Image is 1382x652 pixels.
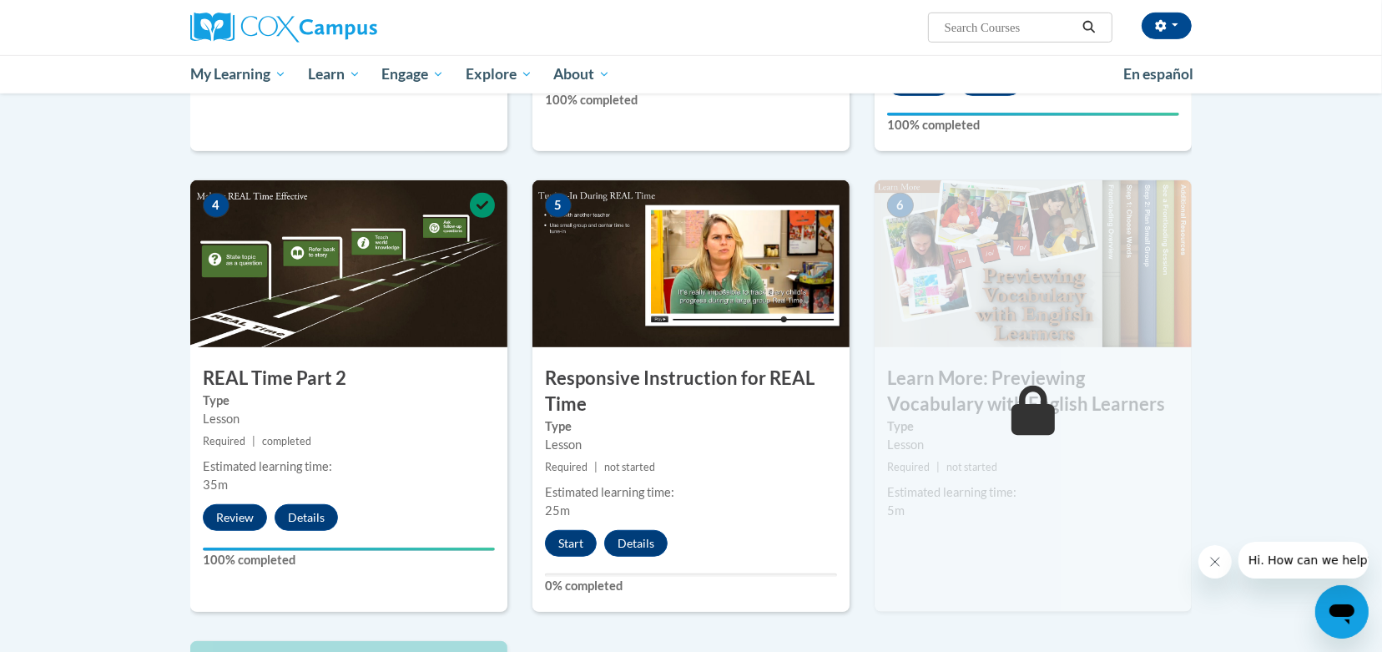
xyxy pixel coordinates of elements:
[308,64,361,84] span: Learn
[545,91,837,109] label: 100% completed
[604,530,668,557] button: Details
[887,116,1179,134] label: 100% completed
[262,435,311,447] span: completed
[545,461,588,473] span: Required
[381,64,444,84] span: Engage
[545,483,837,502] div: Estimated learning time:
[604,461,655,473] span: not started
[545,577,837,595] label: 0% completed
[252,435,255,447] span: |
[10,12,135,25] span: Hi. How can we help?
[203,551,495,569] label: 100% completed
[545,436,837,454] div: Lesson
[545,530,597,557] button: Start
[1112,57,1204,92] a: En español
[203,504,267,531] button: Review
[371,55,455,94] a: Engage
[190,13,507,43] a: Cox Campus
[887,503,905,518] span: 5m
[553,64,610,84] span: About
[190,366,507,392] h3: REAL Time Part 2
[297,55,371,94] a: Learn
[875,180,1192,347] img: Course Image
[545,193,572,218] span: 5
[887,483,1179,502] div: Estimated learning time:
[936,461,940,473] span: |
[179,55,297,94] a: My Learning
[275,504,338,531] button: Details
[203,548,495,551] div: Your progress
[545,503,570,518] span: 25m
[887,113,1179,116] div: Your progress
[190,180,507,347] img: Course Image
[943,18,1077,38] input: Search Courses
[203,193,229,218] span: 4
[946,461,997,473] span: not started
[545,417,837,436] label: Type
[466,64,532,84] span: Explore
[1238,542,1369,579] iframe: Message from company
[203,392,495,410] label: Type
[203,410,495,428] div: Lesson
[190,13,377,43] img: Cox Campus
[1142,13,1192,39] button: Account Settings
[455,55,543,94] a: Explore
[1198,545,1232,579] iframe: Close message
[1077,18,1102,38] button: Search
[887,436,1179,454] div: Lesson
[532,180,850,347] img: Course Image
[887,461,930,473] span: Required
[594,461,598,473] span: |
[543,55,622,94] a: About
[203,478,228,492] span: 35m
[165,55,1217,94] div: Main menu
[1315,585,1369,639] iframe: Button to launch messaging window
[203,435,245,447] span: Required
[203,457,495,476] div: Estimated learning time:
[887,193,914,218] span: 6
[190,64,286,84] span: My Learning
[875,366,1192,417] h3: Learn More: Previewing Vocabulary with English Learners
[887,417,1179,436] label: Type
[1123,65,1193,83] span: En español
[532,366,850,417] h3: Responsive Instruction for REAL Time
